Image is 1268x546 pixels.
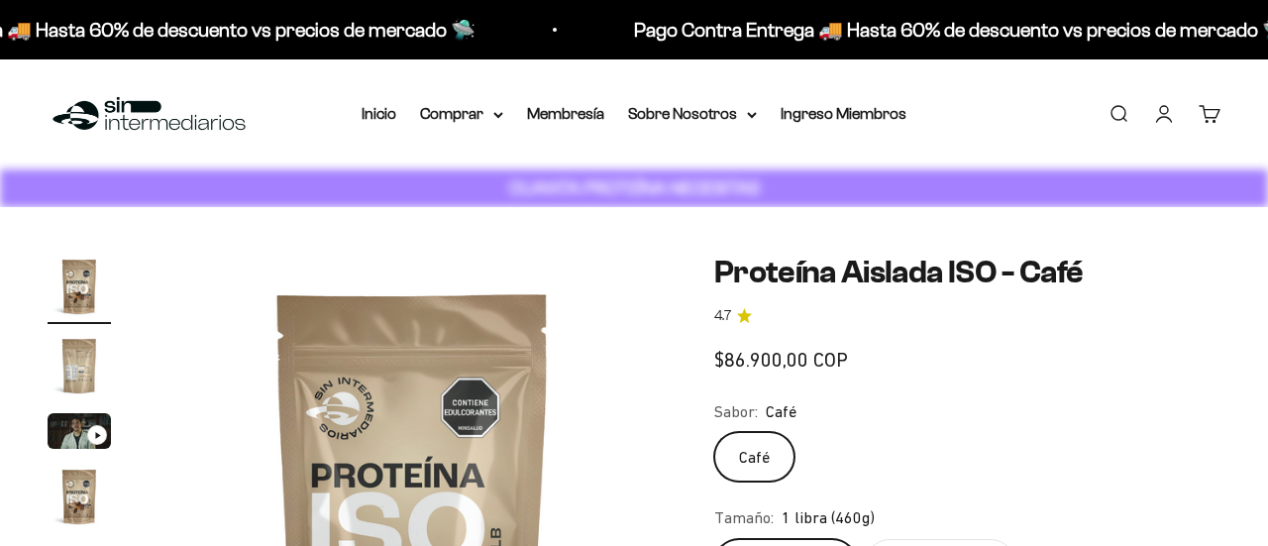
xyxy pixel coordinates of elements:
[781,105,906,122] a: Ingreso Miembros
[48,465,111,528] img: Proteína Aislada ISO - Café
[509,177,760,198] strong: CUANTA PROTEÍNA NECESITAS
[766,399,796,425] span: Café
[628,101,757,127] summary: Sobre Nosotros
[714,305,731,327] span: 4.7
[48,334,111,397] img: Proteína Aislada ISO - Café
[714,255,1220,289] h1: Proteína Aislada ISO - Café
[48,255,111,318] img: Proteína Aislada ISO - Café
[714,305,1220,327] a: 4.74.7 de 5.0 estrellas
[714,344,848,376] sale-price: $86.900,00 COP
[48,255,111,324] button: Ir al artículo 1
[714,505,774,531] legend: Tamaño:
[420,101,503,127] summary: Comprar
[48,334,111,403] button: Ir al artículo 2
[362,105,396,122] a: Inicio
[48,465,111,534] button: Ir al artículo 4
[48,413,111,455] button: Ir al artículo 3
[782,505,875,531] span: 1 libra (460g)
[714,399,758,425] legend: Sabor:
[527,105,604,122] a: Membresía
